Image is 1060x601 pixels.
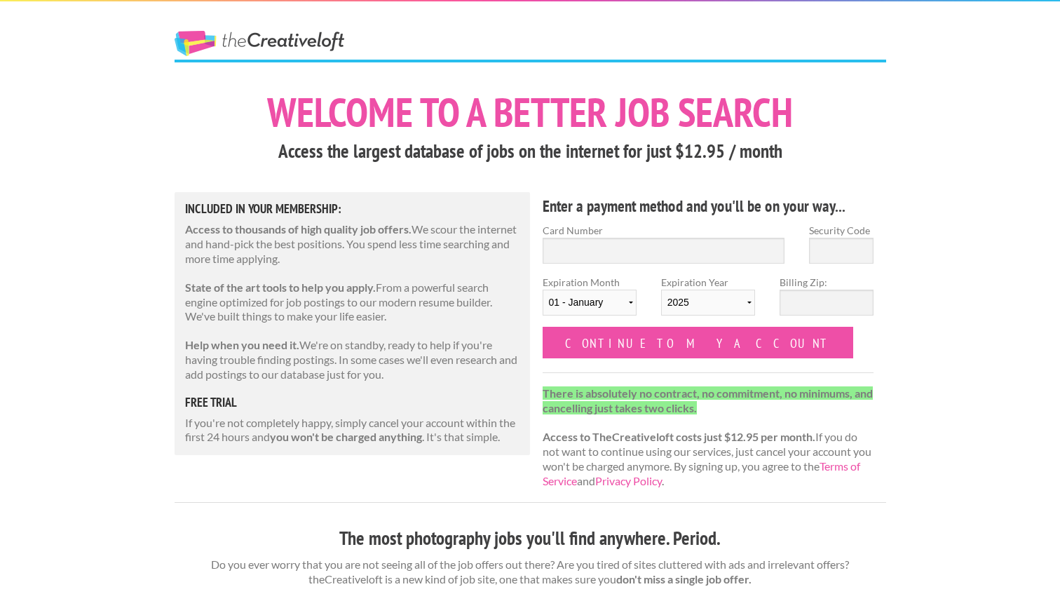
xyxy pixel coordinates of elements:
[661,275,755,327] label: Expiration Year
[543,386,874,489] p: If you do not want to continue using our services, just cancel your account you won't be charged ...
[543,275,637,327] label: Expiration Month
[175,525,886,552] h3: The most photography jobs you'll find anywhere. Period.
[543,195,874,217] h4: Enter a payment method and you'll be on your way...
[185,338,520,381] p: We're on standby, ready to help if you're having trouble finding postings. In some cases we'll ev...
[185,396,520,409] h5: free trial
[270,430,422,443] strong: you won't be charged anything
[616,572,752,586] strong: don't miss a single job offer.
[595,474,662,487] a: Privacy Policy
[185,203,520,215] h5: Included in Your Membership:
[185,222,520,266] p: We scour the internet and hand-pick the best positions. You spend less time searching and more ti...
[185,338,299,351] strong: Help when you need it.
[543,223,785,238] label: Card Number
[175,31,344,56] a: The Creative Loft
[809,223,874,238] label: Security Code
[185,281,376,294] strong: State of the art tools to help you apply.
[185,281,520,324] p: From a powerful search engine optimized for job postings to our modern resume builder. We've buil...
[175,92,886,133] h1: Welcome to a better job search
[175,138,886,165] h3: Access the largest database of jobs on the internet for just $12.95 / month
[543,290,637,316] select: Expiration Month
[185,416,520,445] p: If you're not completely happy, simply cancel your account within the first 24 hours and . It's t...
[543,459,860,487] a: Terms of Service
[543,430,815,443] strong: Access to TheCreativeloft costs just $12.95 per month.
[543,386,873,414] strong: There is absolutely no contract, no commitment, no minimums, and cancelling just takes two clicks.
[780,275,874,290] label: Billing Zip:
[661,290,755,316] select: Expiration Year
[543,327,854,358] input: Continue to my account
[185,222,412,236] strong: Access to thousands of high quality job offers.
